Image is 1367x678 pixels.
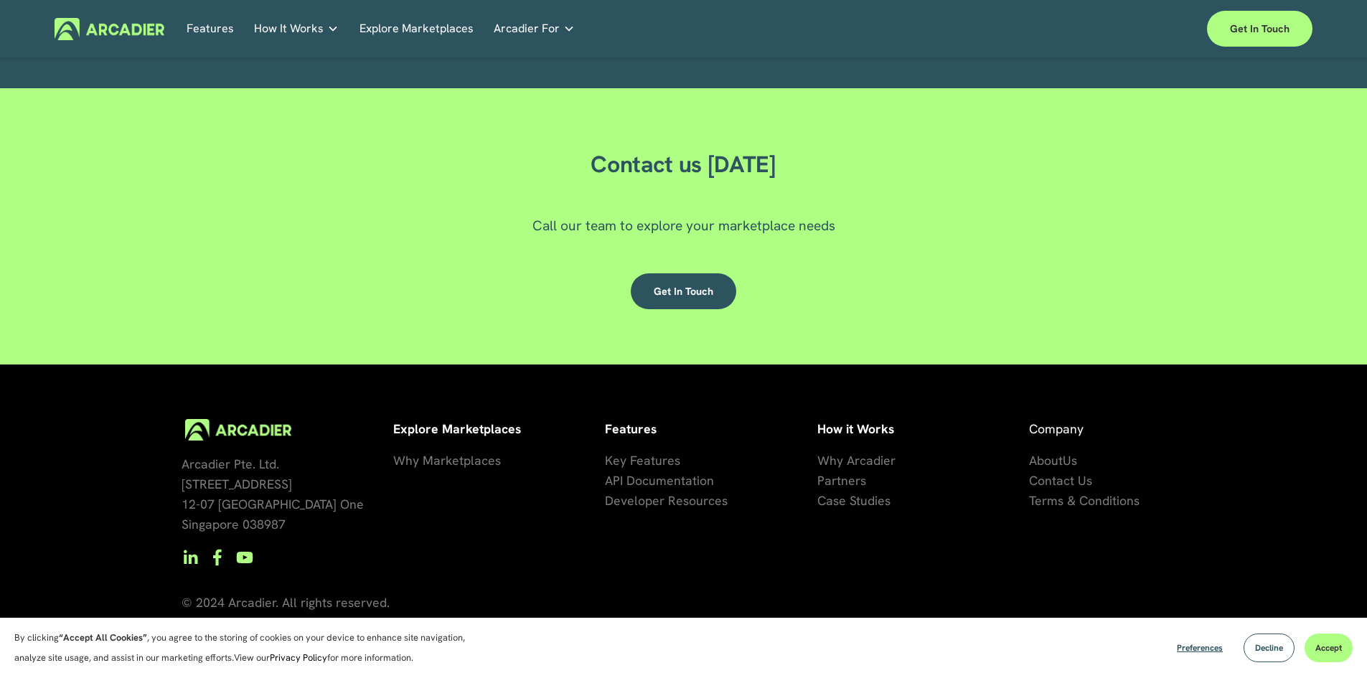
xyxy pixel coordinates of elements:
[631,273,736,309] a: Get in touch
[825,472,866,489] span: artners
[817,472,825,489] span: P
[393,452,501,469] span: Why Marketplaces
[182,549,199,566] a: LinkedIn
[187,18,234,40] a: Features
[833,491,891,511] a: se Studies
[817,492,833,509] span: Ca
[59,631,147,644] strong: “Accept All Cookies”
[817,420,894,437] strong: How it Works
[1029,472,1092,489] span: Contact Us
[1029,471,1092,491] a: Contact Us
[55,18,164,40] img: Arcadier
[817,451,896,471] a: Why Arcadier
[825,471,866,491] a: artners
[1255,642,1283,654] span: Decline
[605,471,714,491] a: API Documentation
[817,471,825,491] a: P
[1177,642,1223,654] span: Preferences
[1029,451,1063,471] a: About
[1029,452,1063,469] span: About
[14,628,481,668] p: By clicking , you agree to the storing of cookies on your device to enhance site navigation, anal...
[270,651,327,664] a: Privacy Policy
[1207,11,1312,47] a: Get in touch
[1029,492,1140,509] span: Terms & Conditions
[396,216,970,236] p: Call our team to explore your marketplace needs
[182,594,390,611] span: © 2024 Arcadier. All rights reserved.
[1295,609,1367,678] div: וידג'ט של צ'אט
[1244,634,1295,662] button: Decline
[605,472,714,489] span: API Documentation
[360,18,474,40] a: Explore Marketplaces
[393,420,521,437] strong: Explore Marketplaces
[605,451,680,471] a: Key Features
[494,19,560,39] span: Arcadier For
[209,549,226,566] a: Facebook
[1166,634,1234,662] button: Preferences
[833,492,891,509] span: se Studies
[1063,452,1077,469] span: Us
[817,452,896,469] span: Why Arcadier
[1029,420,1084,437] span: Company
[254,18,339,40] a: folder dropdown
[817,491,833,511] a: Ca
[605,491,728,511] a: Developer Resources
[605,492,728,509] span: Developer Resources
[525,151,842,179] h2: Contact us [DATE]
[494,18,575,40] a: folder dropdown
[236,549,253,566] a: YouTube
[605,452,680,469] span: Key Features
[1029,491,1140,511] a: Terms & Conditions
[254,19,324,39] span: How It Works
[182,456,364,532] span: Arcadier Pte. Ltd. [STREET_ADDRESS] 12-07 [GEOGRAPHIC_DATA] One Singapore 038987
[1295,609,1367,678] iframe: Chat Widget
[393,451,501,471] a: Why Marketplaces
[605,420,657,437] strong: Features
